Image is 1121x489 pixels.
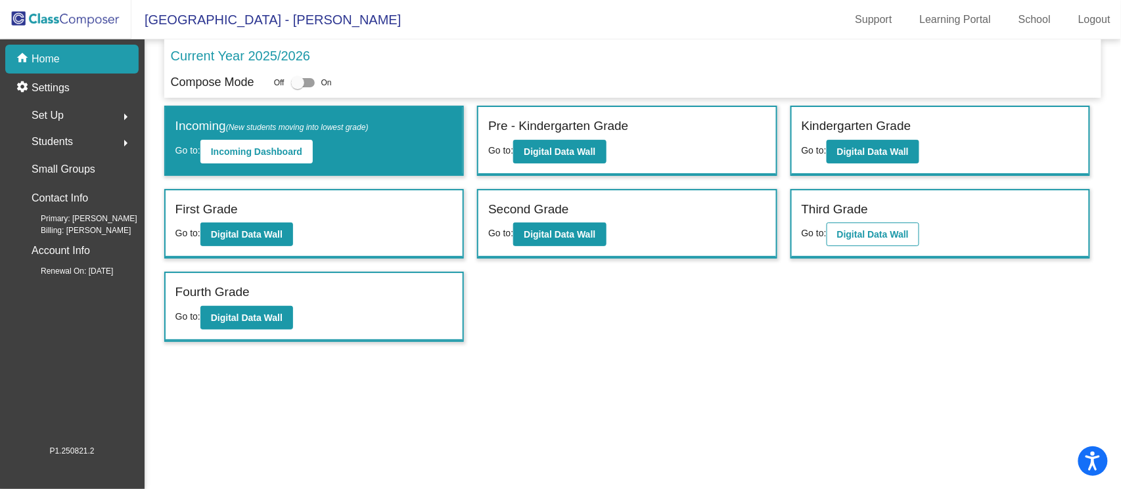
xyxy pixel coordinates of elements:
button: Digital Data Wall [827,223,919,246]
label: Third Grade [802,200,868,219]
span: Go to: [488,145,513,156]
a: Logout [1068,9,1121,30]
label: Fourth Grade [175,283,250,302]
span: [GEOGRAPHIC_DATA] - [PERSON_NAME] [131,9,401,30]
span: Primary: [PERSON_NAME] [20,213,137,224]
a: School [1008,9,1061,30]
label: Second Grade [488,200,569,219]
span: (New students moving into lowest grade) [226,123,369,132]
b: Incoming Dashboard [211,146,302,157]
a: Support [845,9,903,30]
b: Digital Data Wall [211,312,283,323]
span: Go to: [175,145,200,156]
span: Go to: [802,145,827,156]
span: On [321,77,332,89]
button: Incoming Dashboard [200,140,313,163]
mat-icon: arrow_right [118,109,133,125]
button: Digital Data Wall [200,306,293,330]
mat-icon: arrow_right [118,135,133,151]
button: Digital Data Wall [513,223,606,246]
b: Digital Data Wall [837,146,909,157]
span: Renewal On: [DATE] [20,265,113,277]
p: Account Info [32,242,90,260]
span: Students [32,133,73,151]
mat-icon: home [16,51,32,67]
b: Digital Data Wall [524,229,595,240]
p: Home [32,51,60,67]
p: Compose Mode [171,74,254,91]
b: Digital Data Wall [524,146,595,157]
span: Billing: [PERSON_NAME] [20,224,131,236]
mat-icon: settings [16,80,32,96]
b: Digital Data Wall [211,229,283,240]
label: Pre - Kindergarten Grade [488,117,628,136]
span: Set Up [32,106,64,125]
button: Digital Data Wall [200,223,293,246]
p: Current Year 2025/2026 [171,46,310,66]
label: Kindergarten Grade [802,117,911,136]
p: Contact Info [32,189,88,207]
p: Settings [32,80,70,96]
span: Off [274,77,285,89]
a: Learning Portal [909,9,1002,30]
button: Digital Data Wall [827,140,919,163]
button: Digital Data Wall [513,140,606,163]
span: Go to: [488,228,513,238]
p: Small Groups [32,160,95,179]
span: Go to: [175,228,200,238]
label: First Grade [175,200,238,219]
label: Incoming [175,117,369,136]
span: Go to: [175,311,200,322]
b: Digital Data Wall [837,229,909,240]
span: Go to: [802,228,827,238]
